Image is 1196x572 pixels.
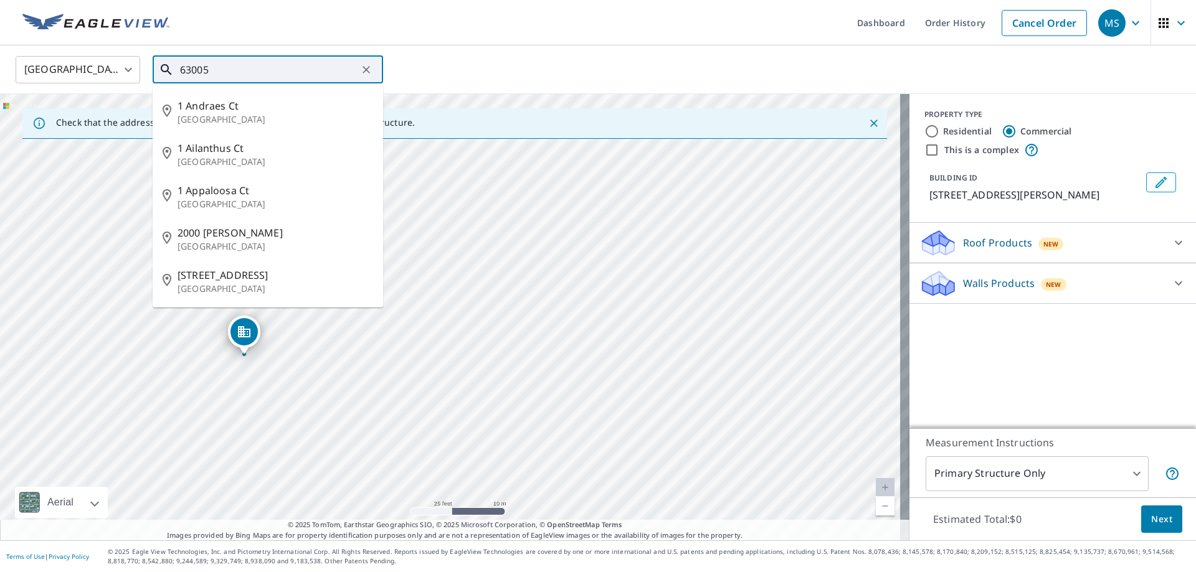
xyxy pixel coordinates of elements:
[919,228,1186,258] div: Roof ProductsNew
[178,225,373,240] span: 2000 [PERSON_NAME]
[178,183,373,198] span: 1 Appaloosa Ct
[178,141,373,156] span: 1 Ailanthus Ct
[178,156,373,168] p: [GEOGRAPHIC_DATA]
[866,115,882,131] button: Close
[944,144,1019,156] label: This is a complex
[929,172,977,183] p: BUILDING ID
[178,198,373,210] p: [GEOGRAPHIC_DATA]
[6,553,89,560] p: |
[358,61,375,78] button: Clear
[1098,9,1126,37] div: MS
[943,125,992,138] label: Residential
[547,520,599,529] a: OpenStreetMap
[16,52,140,87] div: [GEOGRAPHIC_DATA]
[963,235,1032,250] p: Roof Products
[56,117,415,128] p: Check that the address is accurate, then drag the marker over the correct structure.
[49,552,89,561] a: Privacy Policy
[288,520,622,530] span: © 2025 TomTom, Earthstar Geographics SIO, © 2025 Microsoft Corporation, ©
[1043,239,1059,249] span: New
[15,487,108,518] div: Aerial
[178,283,373,295] p: [GEOGRAPHIC_DATA]
[180,52,358,87] input: Search by address or latitude-longitude
[602,520,622,529] a: Terms
[1165,466,1180,481] span: Your report will include only the primary structure on the property. For example, a detached gara...
[1002,10,1087,36] a: Cancel Order
[919,268,1186,298] div: Walls ProductsNew
[178,268,373,283] span: [STREET_ADDRESS]
[178,240,373,253] p: [GEOGRAPHIC_DATA]
[926,456,1149,491] div: Primary Structure Only
[22,14,169,32] img: EV Logo
[1046,279,1061,289] span: New
[876,478,895,497] a: Current Level 20, Zoom In Disabled
[1141,505,1182,533] button: Next
[929,187,1141,202] p: [STREET_ADDRESS][PERSON_NAME]
[44,487,77,518] div: Aerial
[926,435,1180,450] p: Measurement Instructions
[876,497,895,515] a: Current Level 20, Zoom Out
[178,98,373,113] span: 1 Andraes Ct
[1146,172,1176,192] button: Edit building 1
[178,113,373,126] p: [GEOGRAPHIC_DATA]
[6,552,45,561] a: Terms of Use
[228,316,260,354] div: Dropped pin, building 1, Commercial property, 2 Mcbride And Son Center Dr Chesterfield, MO 63005
[923,505,1032,533] p: Estimated Total: $0
[1020,125,1072,138] label: Commercial
[924,109,1181,120] div: PROPERTY TYPE
[1151,512,1172,527] span: Next
[963,276,1035,291] p: Walls Products
[108,547,1190,566] p: © 2025 Eagle View Technologies, Inc. and Pictometry International Corp. All Rights Reserved. Repo...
